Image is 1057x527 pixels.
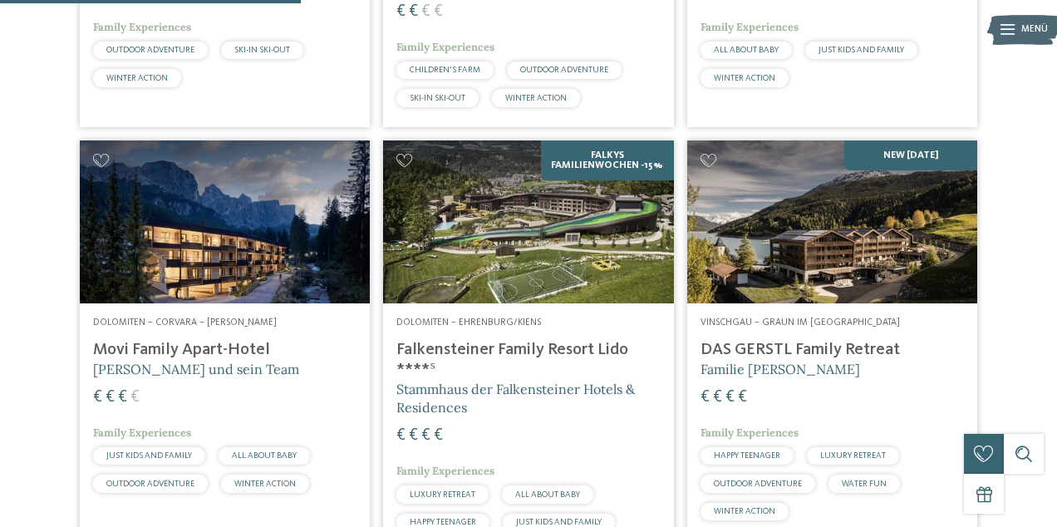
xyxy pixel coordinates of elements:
span: Family Experiences [93,426,191,440]
span: Familie [PERSON_NAME] [701,361,860,377]
span: € [434,3,443,20]
span: JUST KIDS AND FAMILY [819,46,904,54]
span: WINTER ACTION [714,74,775,82]
h4: Movi Family Apart-Hotel [93,340,356,360]
img: Familienhotels gesucht? Hier findet ihr die besten! [383,140,673,303]
span: ALL ABOUT BABY [515,490,580,499]
h4: DAS GERSTL Family Retreat [701,340,964,360]
span: WINTER ACTION [106,74,168,82]
span: Family Experiences [396,464,494,478]
span: HAPPY TEENAGER [714,451,780,460]
span: Family Experiences [93,20,191,34]
h4: Falkensteiner Family Resort Lido ****ˢ [396,340,660,380]
span: ALL ABOUT BABY [232,451,297,460]
span: € [396,427,406,444]
span: Family Experiences [396,40,494,54]
span: Dolomiten – Ehrenburg/Kiens [396,318,541,328]
span: € [725,389,735,406]
span: WINTER ACTION [714,507,775,515]
span: € [434,427,443,444]
span: € [421,427,430,444]
span: WATER FUN [842,480,887,488]
span: € [93,389,102,406]
span: WINTER ACTION [234,480,296,488]
span: OUTDOOR ADVENTURE [714,480,802,488]
span: Family Experiences [701,426,799,440]
span: € [409,3,418,20]
img: Familienhotels gesucht? Hier findet ihr die besten! [687,140,977,303]
span: € [713,389,722,406]
span: € [738,389,747,406]
span: € [118,389,127,406]
span: SKI-IN SKI-OUT [410,94,465,102]
span: OUTDOOR ADVENTURE [106,480,194,488]
span: OUTDOOR ADVENTURE [106,46,194,54]
span: Dolomiten – Corvara – [PERSON_NAME] [93,318,277,328]
img: Familienhotels gesucht? Hier findet ihr die besten! [80,140,370,303]
span: Family Experiences [701,20,799,34]
span: ALL ABOUT BABY [714,46,779,54]
span: € [396,3,406,20]
span: € [421,3,430,20]
span: € [409,427,418,444]
span: Stammhaus der Falkensteiner Hotels & Residences [396,381,635,416]
span: Vinschgau – Graun im [GEOGRAPHIC_DATA] [701,318,900,328]
span: WINTER ACTION [505,94,567,102]
span: JUST KIDS AND FAMILY [106,451,192,460]
span: SKI-IN SKI-OUT [234,46,290,54]
span: LUXURY RETREAT [820,451,886,460]
span: OUTDOOR ADVENTURE [520,66,608,74]
span: € [701,389,710,406]
span: CHILDREN’S FARM [410,66,480,74]
span: € [130,389,140,406]
span: HAPPY TEENAGER [410,518,476,526]
span: LUXURY RETREAT [410,490,475,499]
span: [PERSON_NAME] und sein Team [93,361,299,377]
span: JUST KIDS AND FAMILY [516,518,602,526]
span: € [106,389,115,406]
